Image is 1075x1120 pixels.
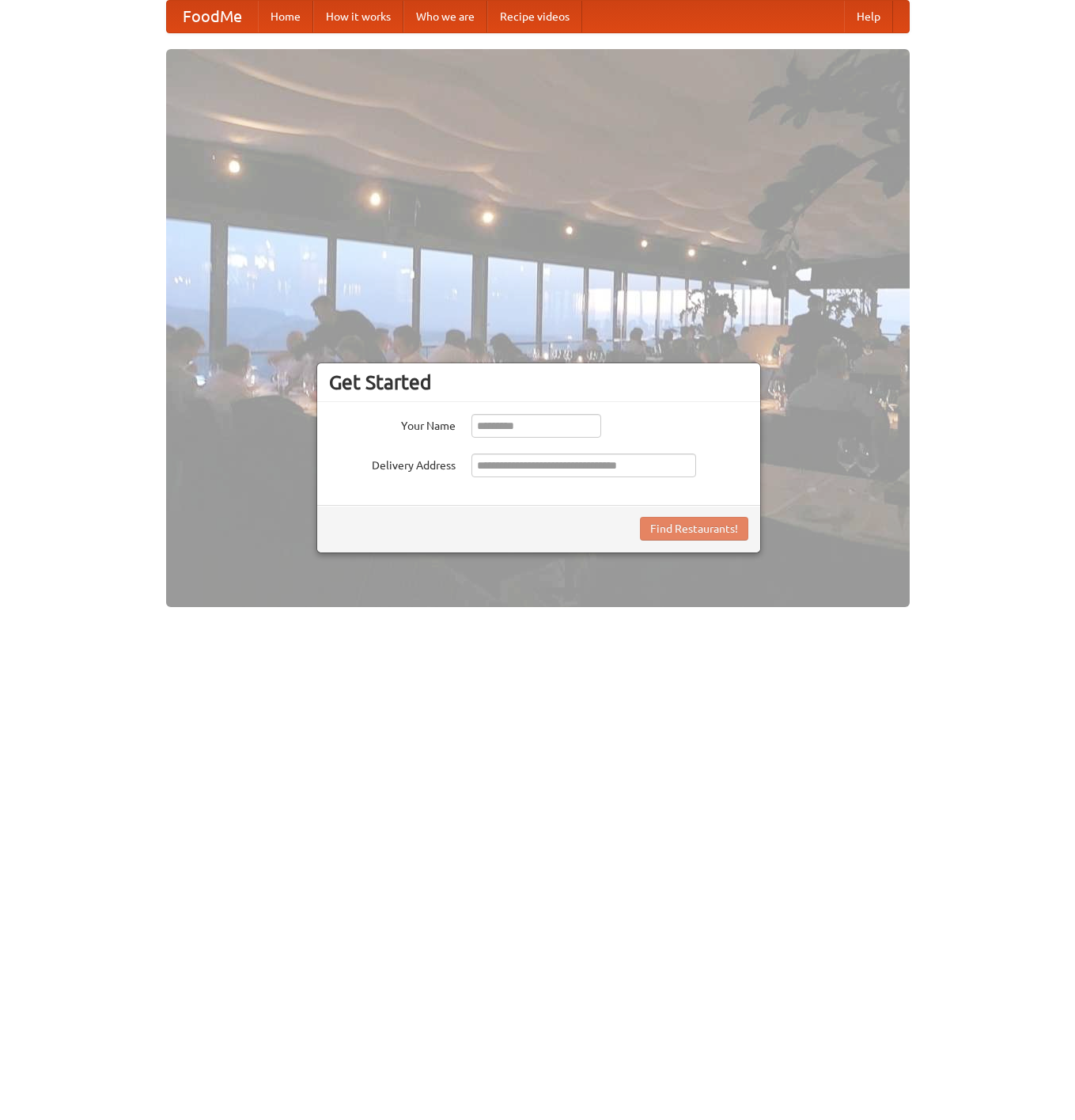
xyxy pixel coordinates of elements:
[329,414,456,434] label: Your Name
[844,1,893,32] a: Help
[313,1,403,32] a: How it works
[640,517,748,541] button: Find Restaurants!
[329,370,748,394] h3: Get Started
[487,1,582,32] a: Recipe videos
[403,1,487,32] a: Who we are
[258,1,313,32] a: Home
[167,1,258,32] a: FoodMe
[329,454,456,473] label: Delivery Address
